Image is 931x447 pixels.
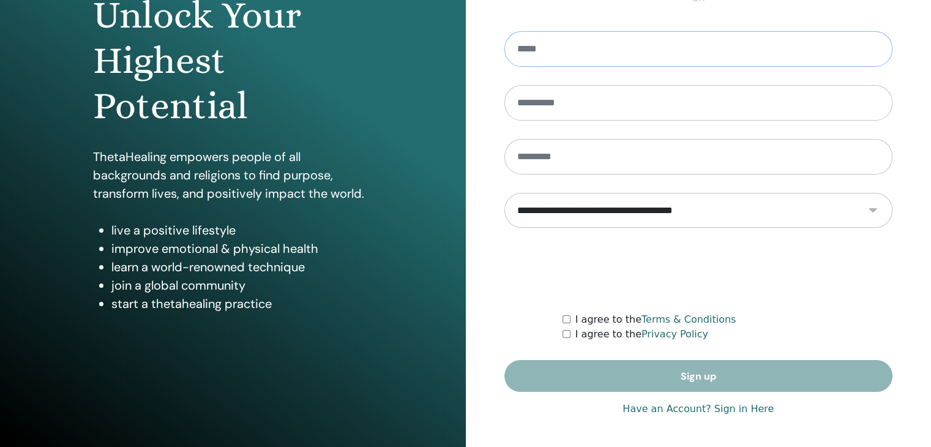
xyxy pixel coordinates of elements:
li: improve emotional & physical health [111,239,373,258]
label: I agree to the [575,312,736,327]
a: Terms & Conditions [641,314,736,325]
a: Have an Account? Sign in Here [623,402,774,416]
li: learn a world-renowned technique [111,258,373,276]
label: I agree to the [575,327,708,342]
li: start a thetahealing practice [111,295,373,313]
li: live a positive lifestyle [111,221,373,239]
li: join a global community [111,276,373,295]
a: Privacy Policy [641,328,708,340]
iframe: reCAPTCHA [605,246,791,294]
p: ThetaHealing empowers people of all backgrounds and religions to find purpose, transform lives, a... [93,148,373,203]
